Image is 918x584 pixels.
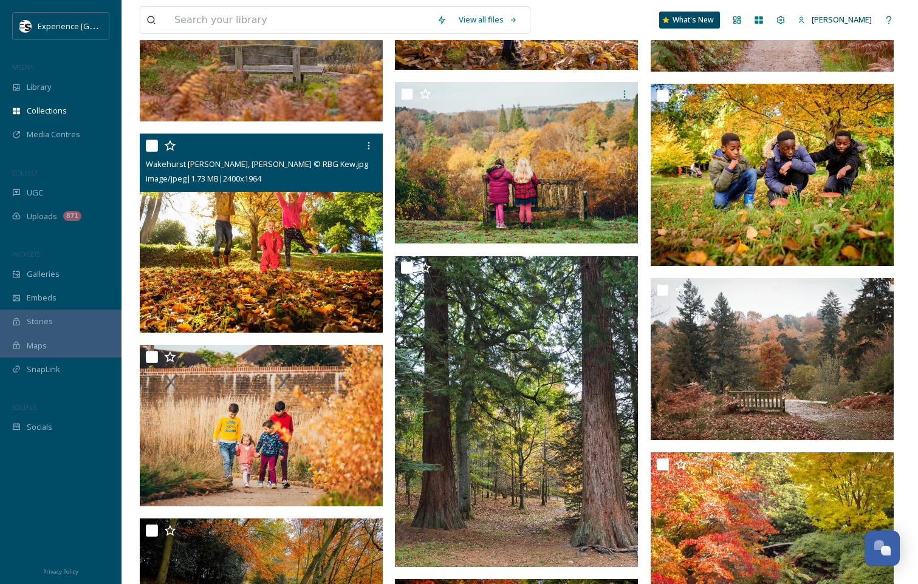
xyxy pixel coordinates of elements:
span: Galleries [27,268,60,280]
img: Wakehurst Bethlehem Wood, Jim Holden © RBG Kew.jpg [651,84,894,266]
span: Stories [27,316,53,327]
img: WSCC%20ES%20Socials%20Icon%20-%20Secondary%20-%20Black.jpg [19,20,32,32]
span: Uploads [27,211,57,222]
input: Search your library [168,7,431,33]
span: Media Centres [27,129,80,140]
img: Wakehurst Winte, Visual Air © RBG Kew .jpg [395,82,638,244]
span: Experience [GEOGRAPHIC_DATA] [38,20,158,32]
span: COLLECT [12,168,38,177]
a: [PERSON_NAME] [792,8,878,32]
span: Collections [27,105,67,117]
a: What's New [659,12,720,29]
span: Maps [27,340,47,351]
span: WIDGETS [12,250,40,259]
span: UGC [27,187,43,199]
a: Privacy Policy [43,563,78,578]
img: Westwood Valley, James Ratchford © RBG Kew (1).jpg [651,278,894,440]
button: Open Chat [865,531,900,566]
span: SnapLink [27,364,60,375]
span: Embeds [27,292,57,304]
span: Library [27,81,51,93]
img: Wakehurst Bethelehem Wood, Jim Holden © RBG Kew.jpg [140,134,383,332]
a: View all files [453,8,524,32]
span: image/jpeg | 1.73 MB | 2400 x 1964 [146,173,261,184]
span: Privacy Policy [43,568,78,576]
div: 871 [63,211,81,221]
span: [PERSON_NAME] [812,14,872,25]
span: Wakehurst [PERSON_NAME], [PERSON_NAME] © RBG Kew.jpg [146,158,368,169]
span: SOCIALS [12,402,36,412]
span: MEDIA [12,63,33,72]
span: Socials [27,421,52,433]
img: Wakehurst Winter Garden, Visual Air © RBG Kew.jpg [140,345,383,507]
img: Horsebridge Wood, Claire Takacs © RBG Kew .jpg [395,256,638,568]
